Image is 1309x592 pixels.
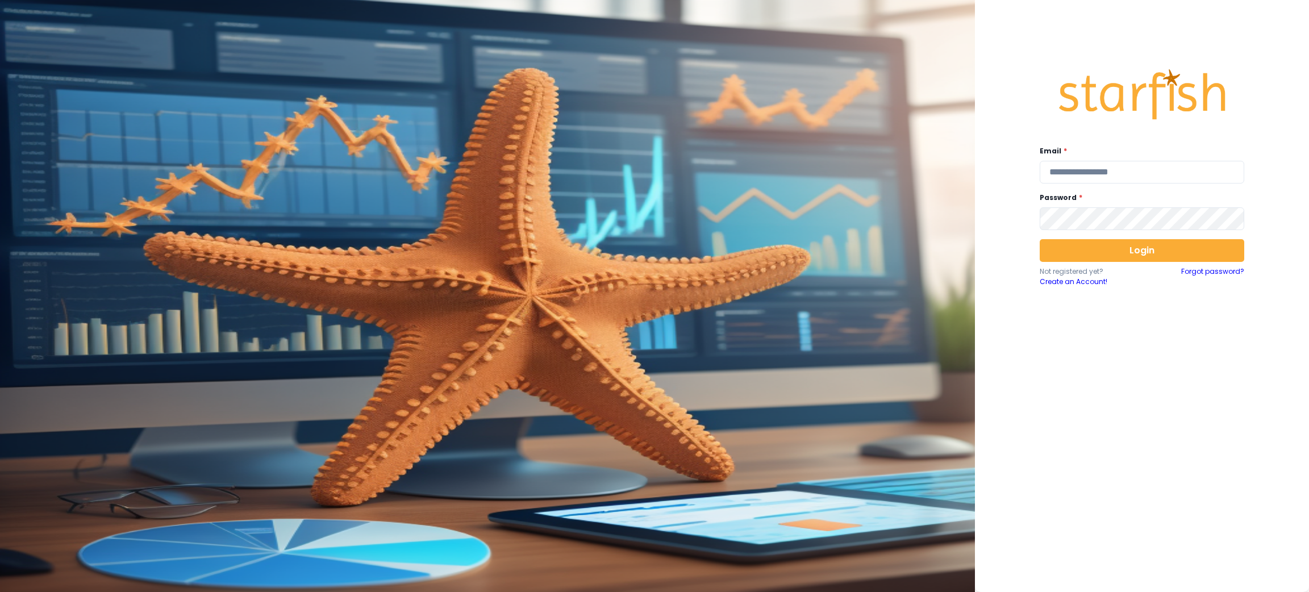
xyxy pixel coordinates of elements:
[1040,266,1142,277] p: Not registered yet?
[1040,277,1142,287] a: Create an Account!
[1040,239,1244,262] button: Login
[1040,146,1237,156] label: Email
[1057,59,1227,130] img: Logo.42cb71d561138c82c4ab.png
[1181,266,1244,287] a: Forgot password?
[1040,193,1237,203] label: Password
